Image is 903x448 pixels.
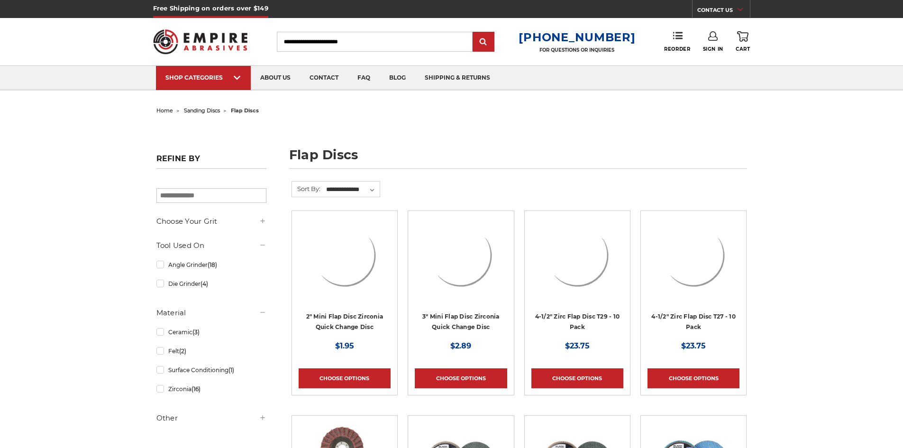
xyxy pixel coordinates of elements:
[153,23,248,60] img: Empire Abrasives
[474,33,493,52] input: Submit
[415,66,500,90] a: shipping & returns
[156,307,266,319] h5: Material
[156,362,266,378] a: Surface Conditioning(1)
[156,256,266,273] a: Angle Grinder(18)
[251,66,300,90] a: about us
[651,313,736,331] a: 4-1/2" Zirc Flap Disc T27 - 10 Pack
[292,182,320,196] label: Sort By:
[231,107,259,114] span: flap discs
[156,216,266,227] h5: Choose Your Grit
[736,46,750,52] span: Cart
[299,368,391,388] a: Choose Options
[664,31,690,52] a: Reorder
[535,313,620,331] a: 4-1/2" Zirc Flap Disc T29 - 10 Pack
[519,30,635,44] a: [PHONE_NUMBER]
[531,218,623,310] a: 4.5" Black Hawk Zirconia Flap Disc 10 Pack
[450,341,471,350] span: $2.89
[156,412,266,424] h5: Other
[228,366,234,374] span: (1)
[156,343,266,359] a: Felt(2)
[565,341,590,350] span: $23.75
[156,324,266,340] a: Ceramic(3)
[156,240,266,251] h5: Tool Used On
[648,218,739,310] a: Black Hawk 4-1/2" x 7/8" Flap Disc Type 27 - 10 Pack
[325,183,380,197] select: Sort By:
[422,313,500,331] a: 3" Mini Flap Disc Zirconia Quick Change Disc
[656,218,731,293] img: Black Hawk 4-1/2" x 7/8" Flap Disc Type 27 - 10 Pack
[348,66,380,90] a: faq
[648,368,739,388] a: Choose Options
[519,47,635,53] p: FOR QUESTIONS OR INQUIRIES
[179,347,186,355] span: (2)
[156,107,173,114] a: home
[307,218,383,293] img: Black Hawk Abrasives 2-inch Zirconia Flap Disc with 60 Grit Zirconia for Smooth Finishing
[289,148,747,169] h1: flap discs
[335,341,354,350] span: $1.95
[208,261,217,268] span: (18)
[192,385,201,393] span: (16)
[415,218,507,310] a: BHA 3" Quick Change 60 Grit Flap Disc for Fine Grinding and Finishing
[201,280,208,287] span: (4)
[415,368,507,388] a: Choose Options
[299,218,391,310] a: Black Hawk Abrasives 2-inch Zirconia Flap Disc with 60 Grit Zirconia for Smooth Finishing
[184,107,220,114] a: sanding discs
[531,368,623,388] a: Choose Options
[423,218,499,293] img: BHA 3" Quick Change 60 Grit Flap Disc for Fine Grinding and Finishing
[380,66,415,90] a: blog
[664,46,690,52] span: Reorder
[156,275,266,292] a: Die Grinder(4)
[165,74,241,81] div: SHOP CATEGORIES
[539,218,615,293] img: 4.5" Black Hawk Zirconia Flap Disc 10 Pack
[736,31,750,52] a: Cart
[306,313,383,331] a: 2" Mini Flap Disc Zirconia Quick Change Disc
[192,329,200,336] span: (3)
[156,154,266,169] h5: Refine by
[703,46,723,52] span: Sign In
[156,381,266,397] a: Zirconia(16)
[300,66,348,90] a: contact
[681,341,706,350] span: $23.75
[697,5,750,18] a: CONTACT US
